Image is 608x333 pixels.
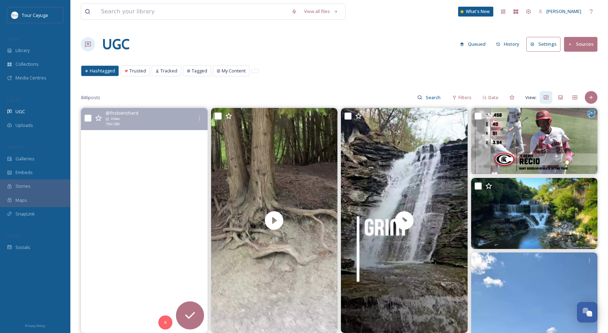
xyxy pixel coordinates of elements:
span: Maps [15,197,27,204]
span: WIDGETS [7,145,23,150]
button: Queued [456,37,489,51]
a: Settings [526,37,564,51]
img: thumbnail [211,108,337,333]
video: Гуляем вокруг зеленого озера !#fingerlakes #greenlake #nyctours #однодневныетуры [211,108,337,333]
span: Privacy Policy [25,324,45,328]
span: [PERSON_NAME] [546,8,581,14]
span: My Content [222,68,246,74]
img: thumbnail [341,108,468,333]
a: [PERSON_NAME] [535,5,585,18]
button: Sources [564,37,597,51]
input: Search your library [97,4,288,19]
button: History [493,37,523,51]
span: Stories [15,183,31,190]
span: Video [111,116,120,121]
img: Feels like summer ☀️ #fingerlakes #fingerlakesny #pennyan #flx #flxoutdoors #iloveny #nys_landsca... [471,178,598,249]
a: History [493,37,527,51]
a: View all files [300,5,342,18]
span: Library [15,47,30,54]
span: SOCIALS [7,233,21,238]
span: SnapLink [15,211,35,217]
span: @ frisbierichard [106,110,138,116]
span: Uploads [15,122,33,129]
a: Privacy Policy [25,321,45,329]
button: Open Chat [577,302,597,322]
span: UGC [15,108,25,115]
span: COLLECT [7,97,22,103]
span: Tracked [160,68,177,74]
a: Queued [456,37,493,51]
span: 846 posts [81,94,100,101]
span: MEDIA [7,36,19,41]
span: Media Centres [15,75,46,81]
span: Embeds [15,169,33,176]
span: Hashtagged [90,68,115,74]
span: Trusted [129,68,146,74]
a: What's New [458,7,493,17]
input: Search [422,90,445,104]
span: Filters [458,94,471,101]
a: UGC [102,34,129,55]
span: Galleries [15,155,34,162]
span: Tagged [192,68,207,74]
span: 720 x 1280 [106,122,120,127]
span: Date [488,94,499,101]
img: download.jpeg [11,12,18,19]
img: Congratulations to #Spartans outfielder Jeremy Recio for being named a SUNY Scholar-Athlete of th... [471,108,598,174]
span: View: [525,94,537,101]
span: Collections [15,61,39,68]
video: Chasing waterfalls? Grimes Glen is the place.🏃🏞️#explorenaplesny #visitflx #naplesny #grimesglen [341,108,468,333]
span: Socials [15,244,30,251]
video: Eating at the helm, a Captain's duty is neverending. Erik eating fresh local corn at work pilotin... [81,108,208,333]
span: Tour Cayuga [22,12,48,18]
button: Settings [526,37,560,51]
